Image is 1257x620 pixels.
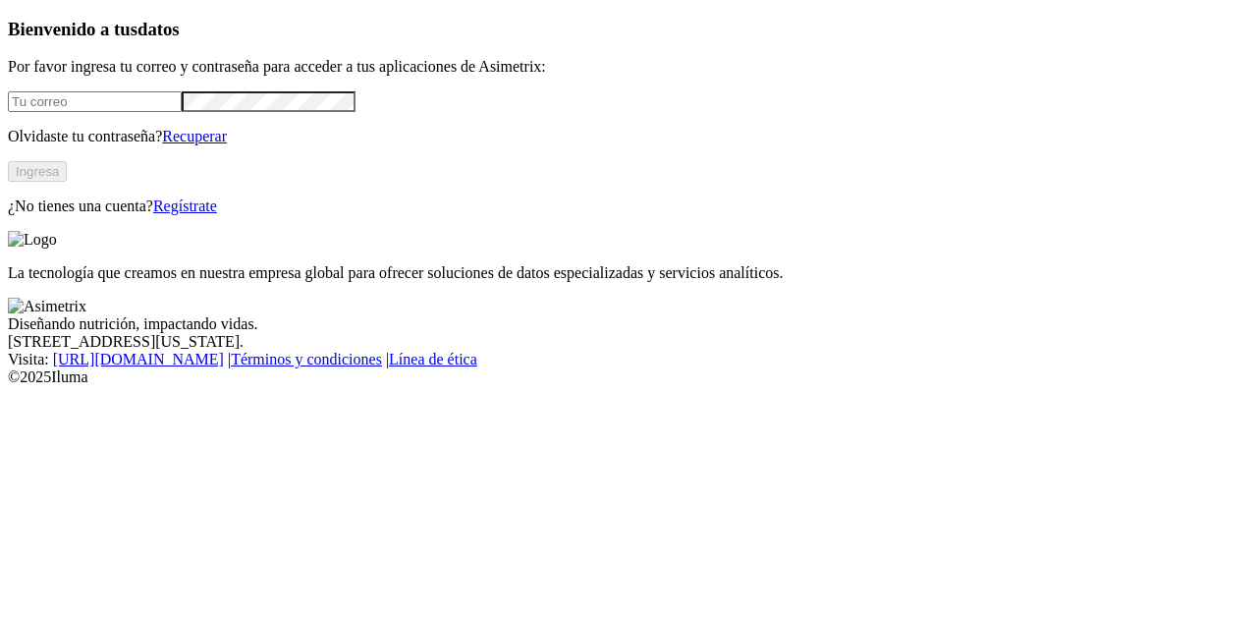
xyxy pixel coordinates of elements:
[137,19,180,39] span: datos
[8,315,1249,333] div: Diseñando nutrición, impactando vidas.
[8,368,1249,386] div: © 2025 Iluma
[8,91,182,112] input: Tu correo
[8,231,57,249] img: Logo
[8,298,86,315] img: Asimetrix
[8,58,1249,76] p: Por favor ingresa tu correo y contraseña para acceder a tus aplicaciones de Asimetrix:
[8,128,1249,145] p: Olvidaste tu contraseña?
[8,19,1249,40] h3: Bienvenido a tus
[231,351,382,367] a: Términos y condiciones
[8,351,1249,368] div: Visita : | |
[8,333,1249,351] div: [STREET_ADDRESS][US_STATE].
[8,197,1249,215] p: ¿No tienes una cuenta?
[8,161,67,182] button: Ingresa
[389,351,477,367] a: Línea de ética
[153,197,217,214] a: Regístrate
[162,128,227,144] a: Recuperar
[8,264,1249,282] p: La tecnología que creamos en nuestra empresa global para ofrecer soluciones de datos especializad...
[53,351,224,367] a: [URL][DOMAIN_NAME]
